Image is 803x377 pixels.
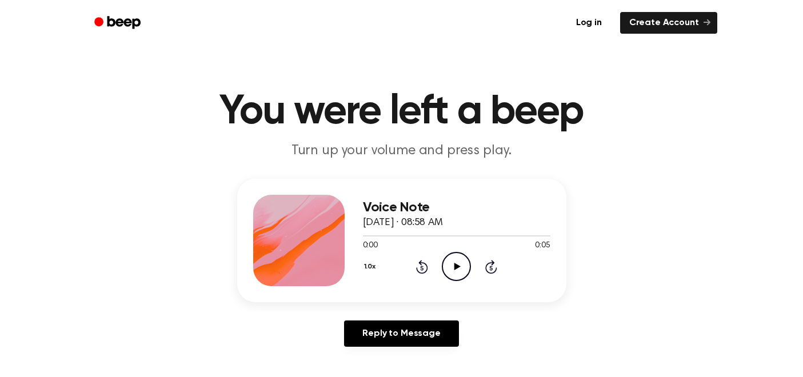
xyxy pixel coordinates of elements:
[182,142,621,161] p: Turn up your volume and press play.
[363,257,380,276] button: 1.0x
[344,320,458,347] a: Reply to Message
[620,12,717,34] a: Create Account
[535,240,550,252] span: 0:05
[363,200,550,215] h3: Voice Note
[363,218,443,228] span: [DATE] · 08:58 AM
[363,240,378,252] span: 0:00
[109,91,694,133] h1: You were left a beep
[86,12,151,34] a: Beep
[565,10,613,36] a: Log in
